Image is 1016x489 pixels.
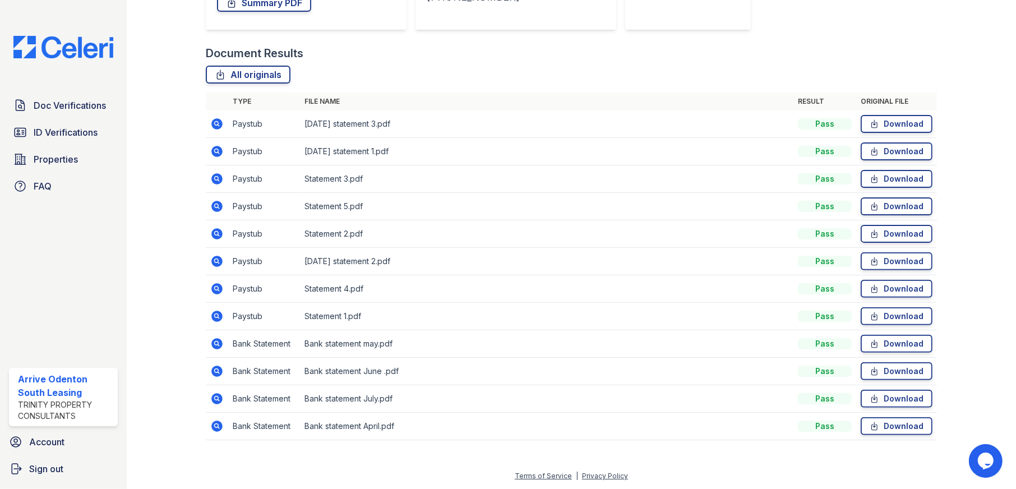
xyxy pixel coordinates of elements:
[582,472,628,480] a: Privacy Policy
[300,110,794,138] td: [DATE] statement 3.pdf
[300,413,794,440] td: Bank statement April.pdf
[300,330,794,358] td: Bank statement may.pdf
[798,283,852,294] div: Pass
[4,431,122,453] a: Account
[793,93,856,110] th: Result
[798,146,852,157] div: Pass
[9,94,118,117] a: Doc Verifications
[515,472,572,480] a: Terms of Service
[228,413,300,440] td: Bank Statement
[9,148,118,170] a: Properties
[300,358,794,385] td: Bank statement June .pdf
[228,248,300,275] td: Paystub
[861,252,932,270] a: Download
[228,275,300,303] td: Paystub
[861,115,932,133] a: Download
[228,110,300,138] td: Paystub
[228,93,300,110] th: Type
[300,193,794,220] td: Statement 5.pdf
[300,275,794,303] td: Statement 4.pdf
[34,126,98,139] span: ID Verifications
[856,93,937,110] th: Original file
[18,372,113,399] div: Arrive Odenton South Leasing
[798,366,852,377] div: Pass
[228,358,300,385] td: Bank Statement
[300,165,794,193] td: Statement 3.pdf
[861,225,932,243] a: Download
[29,435,64,449] span: Account
[34,153,78,166] span: Properties
[300,93,794,110] th: File name
[228,220,300,248] td: Paystub
[969,444,1005,478] iframe: chat widget
[300,138,794,165] td: [DATE] statement 1.pdf
[34,179,52,193] span: FAQ
[4,458,122,480] a: Sign out
[228,193,300,220] td: Paystub
[228,138,300,165] td: Paystub
[18,399,113,422] div: Trinity Property Consultants
[861,307,932,325] a: Download
[576,472,578,480] div: |
[798,118,852,130] div: Pass
[300,385,794,413] td: Bank statement July.pdf
[228,303,300,330] td: Paystub
[228,330,300,358] td: Bank Statement
[9,175,118,197] a: FAQ
[228,165,300,193] td: Paystub
[798,256,852,267] div: Pass
[798,201,852,212] div: Pass
[29,462,63,476] span: Sign out
[228,385,300,413] td: Bank Statement
[798,173,852,184] div: Pass
[861,417,932,435] a: Download
[300,220,794,248] td: Statement 2.pdf
[861,280,932,298] a: Download
[861,142,932,160] a: Download
[300,303,794,330] td: Statement 1.pdf
[798,393,852,404] div: Pass
[34,99,106,112] span: Doc Verifications
[861,390,932,408] a: Download
[798,311,852,322] div: Pass
[861,362,932,380] a: Download
[4,36,122,58] img: CE_Logo_Blue-a8612792a0a2168367f1c8372b55b34899dd931a85d93a1a3d3e32e68fde9ad4.png
[861,170,932,188] a: Download
[206,45,303,61] div: Document Results
[861,197,932,215] a: Download
[798,338,852,349] div: Pass
[206,66,290,84] a: All originals
[300,248,794,275] td: [DATE] statement 2.pdf
[798,421,852,432] div: Pass
[798,228,852,239] div: Pass
[861,335,932,353] a: Download
[9,121,118,144] a: ID Verifications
